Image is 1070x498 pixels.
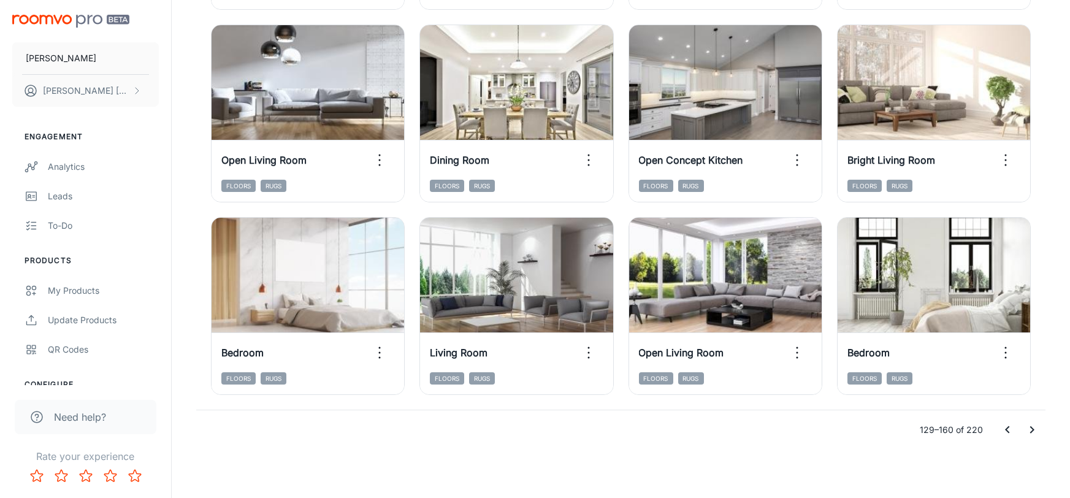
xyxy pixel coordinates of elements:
[221,345,264,360] h6: Bedroom
[430,345,487,360] h6: Living Room
[887,372,912,385] span: Rugs
[12,42,159,74] button: [PERSON_NAME]
[887,180,912,192] span: Rugs
[12,15,129,28] img: Roomvo PRO Beta
[469,180,495,192] span: Rugs
[847,345,890,360] h6: Bedroom
[639,345,724,360] h6: Open Living Room
[48,284,159,297] div: My Products
[639,372,673,385] span: Floors
[10,449,161,464] p: Rate your experience
[48,190,159,203] div: Leads
[74,464,98,488] button: Rate 3 star
[920,423,983,437] p: 129–160 of 220
[469,372,495,385] span: Rugs
[1020,418,1044,442] button: Go to next page
[26,52,96,65] p: [PERSON_NAME]
[639,180,673,192] span: Floors
[678,372,704,385] span: Rugs
[12,75,159,107] button: [PERSON_NAME] [PERSON_NAME]
[221,180,256,192] span: Floors
[995,418,1020,442] button: Go to previous page
[639,153,743,167] h6: Open Concept Kitchen
[123,464,147,488] button: Rate 5 star
[25,464,49,488] button: Rate 1 star
[261,180,286,192] span: Rugs
[221,372,256,385] span: Floors
[847,180,882,192] span: Floors
[98,464,123,488] button: Rate 4 star
[54,410,106,424] span: Need help?
[221,153,307,167] h6: Open Living Room
[847,372,882,385] span: Floors
[430,153,489,167] h6: Dining Room
[43,84,129,98] p: [PERSON_NAME] [PERSON_NAME]
[48,219,159,232] div: To-do
[48,313,159,327] div: Update Products
[261,372,286,385] span: Rugs
[49,464,74,488] button: Rate 2 star
[678,180,704,192] span: Rugs
[48,343,159,356] div: QR Codes
[430,372,464,385] span: Floors
[48,160,159,174] div: Analytics
[430,180,464,192] span: Floors
[847,153,935,167] h6: Bright Living Room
